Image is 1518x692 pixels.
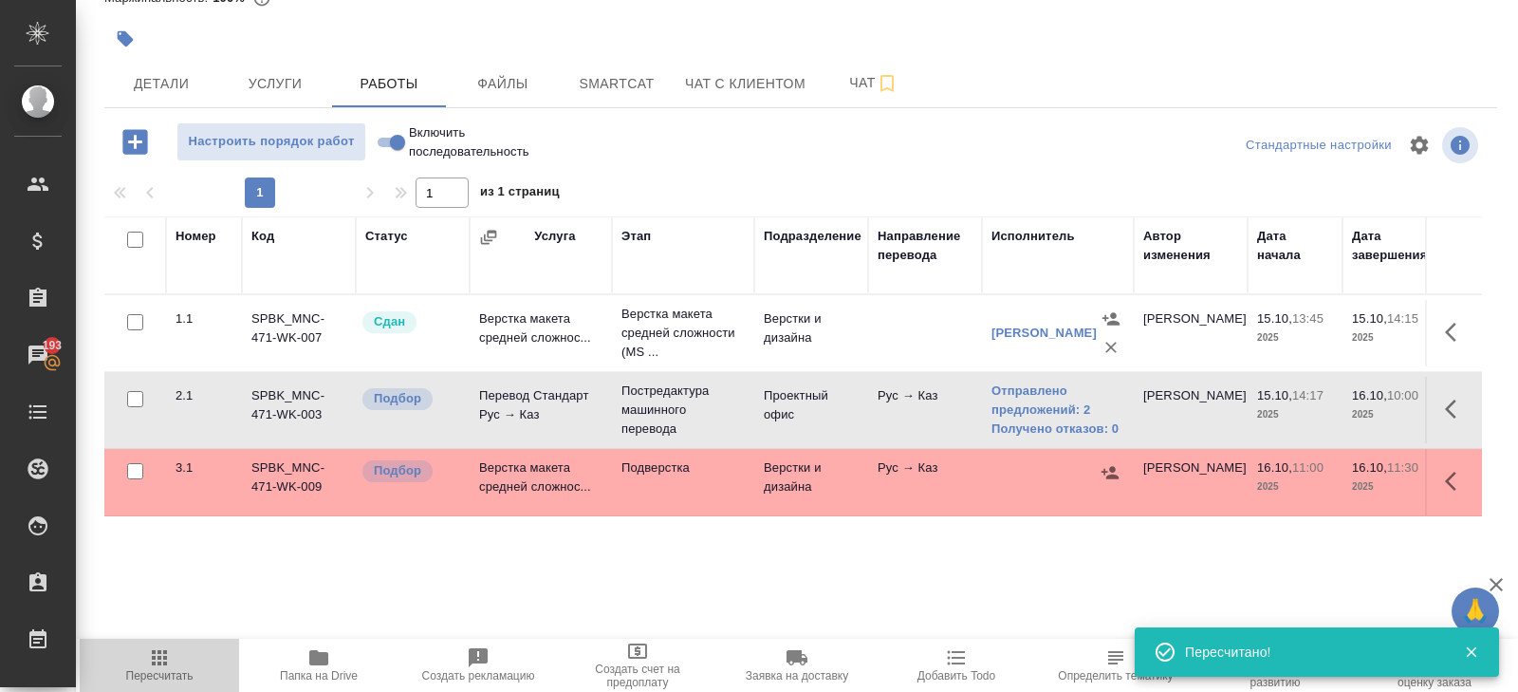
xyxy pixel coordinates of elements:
[1452,644,1490,661] button: Закрыть
[1292,388,1324,402] p: 14:17
[470,300,612,366] td: Верстка макета средней сложнос...
[1352,388,1387,402] p: 16.10,
[80,639,239,692] button: Пересчитать
[251,227,274,246] div: Код
[685,72,805,96] span: Чат с клиентом
[1241,131,1397,160] div: split button
[754,300,868,366] td: Верстки и дизайна
[1134,300,1248,366] td: [PERSON_NAME]
[409,123,546,161] span: Включить последовательность
[361,386,460,412] div: Можно подбирать исполнителей
[1036,639,1195,692] button: Определить тематику
[280,669,358,683] span: Папка на Drive
[558,639,717,692] button: Создать счет на предоплату
[878,227,972,265] div: Направление перевода
[1387,460,1418,475] p: 11:30
[242,300,356,366] td: SPBK_MNC-471-WK-007
[991,382,1124,420] a: Отправлено предложений: 2
[1185,643,1435,662] div: Пересчитано!
[365,227,408,246] div: Статус
[991,420,1124,439] a: Получено отказов: 0
[343,72,435,96] span: Работы
[717,639,877,692] button: Заявка на доставку
[876,72,898,95] svg: Подписаться
[1257,388,1292,402] p: 15.10,
[187,131,356,153] span: Настроить порядок работ
[1257,405,1333,424] p: 2025
[1352,460,1387,475] p: 16.10,
[361,309,460,335] div: Менеджер проверил работу исполнителя, передает ее на следующий этап
[457,72,548,96] span: Файлы
[1452,588,1499,635] button: 🙏
[1434,386,1479,432] button: Здесь прячутся важные кнопки
[746,669,848,683] span: Заявка на доставку
[422,669,535,683] span: Создать рекламацию
[1257,311,1292,326] p: 15.10,
[176,122,366,161] button: Настроить порядок работ
[176,386,232,405] div: 2.1
[828,71,919,95] span: Чат
[1257,328,1333,347] p: 2025
[1434,309,1479,355] button: Здесь прячутся важные кнопки
[1387,388,1418,402] p: 10:00
[126,669,194,683] span: Пересчитать
[398,639,558,692] button: Создать рекламацию
[242,377,356,443] td: SPBK_MNC-471-WK-003
[1143,227,1238,265] div: Автор изменения
[1352,405,1428,424] p: 2025
[1134,377,1248,443] td: [PERSON_NAME]
[1292,460,1324,475] p: 11:00
[374,389,421,408] p: Подбор
[1292,311,1324,326] p: 13:45
[230,72,321,96] span: Услуги
[754,377,868,443] td: Проектный офис
[1397,122,1442,168] span: Настроить таблицу
[868,449,982,515] td: Рус → Каз
[1442,127,1482,163] span: Посмотреть информацию
[239,639,398,692] button: Папка на Drive
[176,458,232,477] div: 3.1
[1097,305,1125,333] button: Назначить
[116,72,207,96] span: Детали
[361,458,460,484] div: Можно подбирать исполнителей
[1257,477,1333,496] p: 2025
[621,305,745,362] p: Верстка макета средней сложности (MS ...
[1134,449,1248,515] td: [PERSON_NAME]
[754,449,868,515] td: Верстки и дизайна
[621,382,745,439] p: Постредактура машинного перевода
[621,227,651,246] div: Этап
[374,312,405,331] p: Сдан
[877,639,1036,692] button: Добавить Todo
[991,227,1075,246] div: Исполнитель
[1097,333,1125,362] button: Удалить
[991,326,1097,340] a: [PERSON_NAME]
[868,377,982,443] td: Рус → Каз
[1434,458,1479,504] button: Здесь прячутся важные кнопки
[104,18,146,60] button: Добавить тэг
[1257,227,1333,265] div: Дата начала
[479,228,498,247] button: Сгруппировать
[480,180,560,208] span: из 1 страниц
[571,72,662,96] span: Smartcat
[569,663,706,689] span: Создать счет на предоплату
[1257,460,1292,475] p: 16.10,
[764,227,861,246] div: Подразделение
[31,336,74,355] span: 193
[470,449,612,515] td: Верстка макета средней сложнос...
[176,309,232,328] div: 1.1
[1387,311,1418,326] p: 14:15
[470,377,612,443] td: Перевод Стандарт Рус → Каз
[534,227,575,246] div: Услуга
[917,669,995,683] span: Добавить Todo
[1096,458,1124,487] button: Назначить
[5,331,71,379] a: 193
[1352,477,1428,496] p: 2025
[176,227,216,246] div: Номер
[1459,591,1491,631] span: 🙏
[1352,227,1428,265] div: Дата завершения
[242,449,356,515] td: SPBK_MNC-471-WK-009
[621,458,745,477] p: Подверстка
[109,122,161,161] button: Добавить работу
[1352,311,1387,326] p: 15.10,
[374,461,421,480] p: Подбор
